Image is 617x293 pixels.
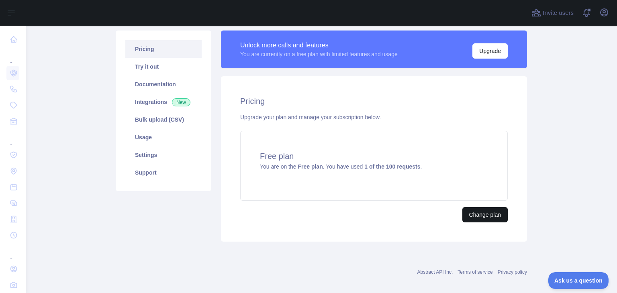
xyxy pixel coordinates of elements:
a: Terms of service [458,269,492,275]
div: ... [6,48,19,64]
div: You are currently on a free plan with limited features and usage [240,50,398,58]
a: Support [125,164,202,181]
span: You are on the . You have used . [260,163,422,170]
a: Privacy policy [498,269,527,275]
a: Try it out [125,58,202,75]
a: Documentation [125,75,202,93]
a: Abstract API Inc. [417,269,453,275]
span: New [172,98,190,106]
a: Bulk upload (CSV) [125,111,202,128]
a: Integrations New [125,93,202,111]
h4: Free plan [260,151,488,162]
a: Settings [125,146,202,164]
a: Pricing [125,40,202,58]
strong: 1 of the 100 requests [364,163,420,170]
span: Invite users [543,8,574,18]
a: Usage [125,128,202,146]
button: Upgrade [472,43,508,59]
div: ... [6,130,19,146]
div: Upgrade your plan and manage your subscription below. [240,113,508,121]
button: Invite users [530,6,575,19]
div: Unlock more calls and features [240,41,398,50]
h2: Pricing [240,96,508,107]
button: Change plan [462,207,508,222]
div: ... [6,244,19,260]
strong: Free plan [298,163,323,170]
iframe: Toggle Customer Support [548,272,609,289]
